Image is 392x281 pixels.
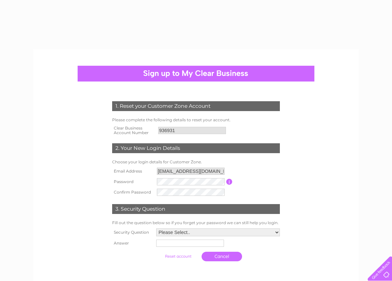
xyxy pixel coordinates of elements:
[202,252,242,261] a: Cancel
[110,227,155,238] th: Security Question
[110,176,155,187] th: Password
[112,101,280,111] div: 1. Reset your Customer Zone Account
[226,179,233,185] input: Information
[158,252,198,261] input: Submit
[112,204,280,214] div: 3. Security Question
[110,166,155,176] th: Email Address
[110,116,282,124] td: Please complete the following details to reset your account.
[110,238,155,248] th: Answer
[110,158,282,166] td: Choose your login details for Customer Zone.
[110,124,157,137] th: Clear Business Account Number
[112,143,280,153] div: 2. Your New Login Details
[110,219,282,227] td: Fill out the question below so if you forget your password we can still help you login.
[110,187,155,198] th: Confirm Password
